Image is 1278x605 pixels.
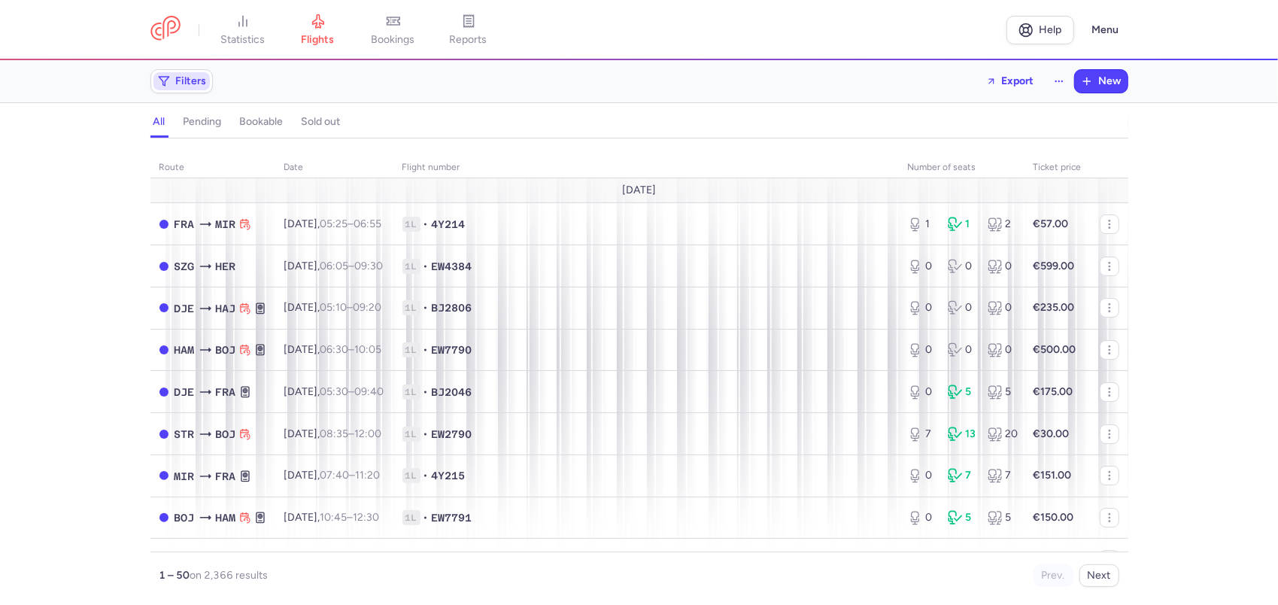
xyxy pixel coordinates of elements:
a: reports [431,14,506,47]
time: 05:10 [320,301,348,314]
span: New [1099,75,1122,87]
span: 1L [402,300,420,315]
span: – [320,385,384,398]
h4: all [153,115,165,129]
span: HAM [175,342,195,358]
span: – [320,301,382,314]
span: Filters [176,75,207,87]
th: route [150,157,275,179]
span: EW7790 [432,342,472,357]
span: [DATE], [284,511,380,524]
strong: €151.00 [1034,469,1072,482]
div: 0 [908,259,936,274]
span: – [320,427,382,440]
span: BOJ [216,342,236,358]
span: • [423,427,429,442]
div: 0 [908,342,936,357]
div: 5 [948,385,976,400]
span: • [423,342,429,357]
span: 1L [402,342,420,357]
span: FRA [175,216,195,233]
span: BJ2806 [432,300,472,315]
strong: €57.00 [1034,217,1069,230]
span: 4Y215 [432,468,466,483]
div: 13 [948,427,976,442]
strong: €175.00 [1034,385,1073,398]
span: DJE [175,384,195,400]
th: Ticket price [1025,157,1091,179]
span: 1L [402,427,420,442]
div: 1 [908,217,936,232]
a: CitizenPlane red outlined logo [150,16,181,44]
span: – [320,511,380,524]
span: [DATE], [284,469,381,482]
div: 20 [988,427,1015,442]
div: 7 [988,468,1015,483]
span: [DATE] [622,184,656,196]
div: 7 [908,427,936,442]
div: 0 [988,300,1015,315]
span: • [423,217,429,232]
time: 11:20 [356,469,381,482]
span: FRA [216,468,236,485]
span: 4Y214 [432,217,466,232]
span: • [423,510,429,525]
div: 0 [988,259,1015,274]
span: STR [175,426,195,442]
span: statistics [220,33,265,47]
strong: €150.00 [1034,511,1074,524]
button: Filters [151,70,212,93]
time: 12:00 [355,427,382,440]
time: 10:05 [355,343,382,356]
span: – [320,260,384,272]
span: 1L [402,468,420,483]
time: 05:30 [320,385,349,398]
strong: €500.00 [1034,343,1076,356]
div: 7 [948,468,976,483]
time: 09:30 [355,260,384,272]
span: reports [450,33,487,47]
span: on 2,366 results [190,569,269,582]
time: 09:20 [354,301,382,314]
span: 1L [402,259,420,274]
span: [DATE], [284,385,384,398]
th: number of seats [899,157,1025,179]
span: – [320,343,382,356]
a: flights [281,14,356,47]
span: MIR [175,468,195,485]
div: 5 [988,510,1015,525]
div: 5 [988,385,1015,400]
span: FRA [216,384,236,400]
span: SZG [175,258,195,275]
div: 0 [948,259,976,274]
span: • [423,468,429,483]
time: 05:25 [320,217,348,230]
div: 1 [948,217,976,232]
div: 2 [988,217,1015,232]
span: Help [1039,24,1061,35]
h4: sold out [302,115,341,129]
span: BOJ [216,426,236,442]
div: 0 [948,342,976,357]
span: [DATE], [284,427,382,440]
span: BOJ [175,509,195,526]
span: BJ2046 [432,385,472,400]
button: Export [976,69,1044,93]
time: 10:45 [320,511,348,524]
span: EW7791 [432,510,472,525]
th: date [275,157,393,179]
a: statistics [205,14,281,47]
span: • [423,259,429,274]
time: 07:40 [320,469,350,482]
div: 0 [988,342,1015,357]
div: 0 [908,510,936,525]
strong: 1 – 50 [159,569,190,582]
div: 0 [908,468,936,483]
span: • [423,300,429,315]
span: 1L [402,385,420,400]
span: – [320,217,382,230]
span: • [423,385,429,400]
button: Prev. [1034,564,1073,587]
span: [DATE], [284,260,384,272]
span: [DATE], [284,217,382,230]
